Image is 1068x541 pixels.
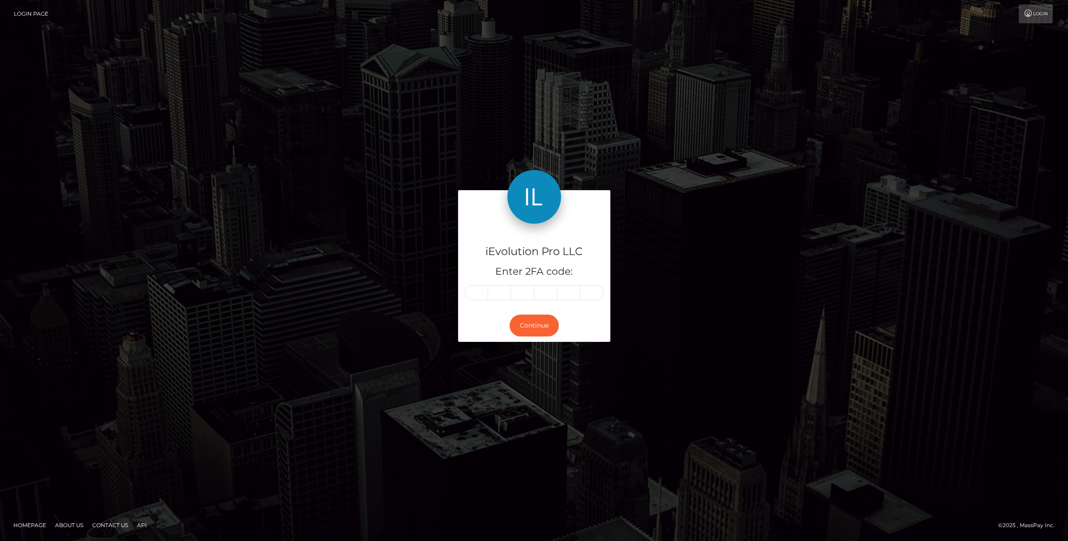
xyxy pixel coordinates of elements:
h5: Enter 2FA code: [465,265,604,279]
a: About Us [51,518,87,532]
a: Login [1019,4,1053,23]
a: Homepage [10,518,50,532]
div: © 2025 , MassPay Inc. [998,520,1061,530]
img: iEvolution Pro LLC [507,170,561,224]
h4: iEvolution Pro LLC [465,244,604,260]
a: Login Page [14,4,48,23]
a: API [133,518,150,532]
button: Continue [510,315,559,337]
a: Contact Us [89,518,132,532]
